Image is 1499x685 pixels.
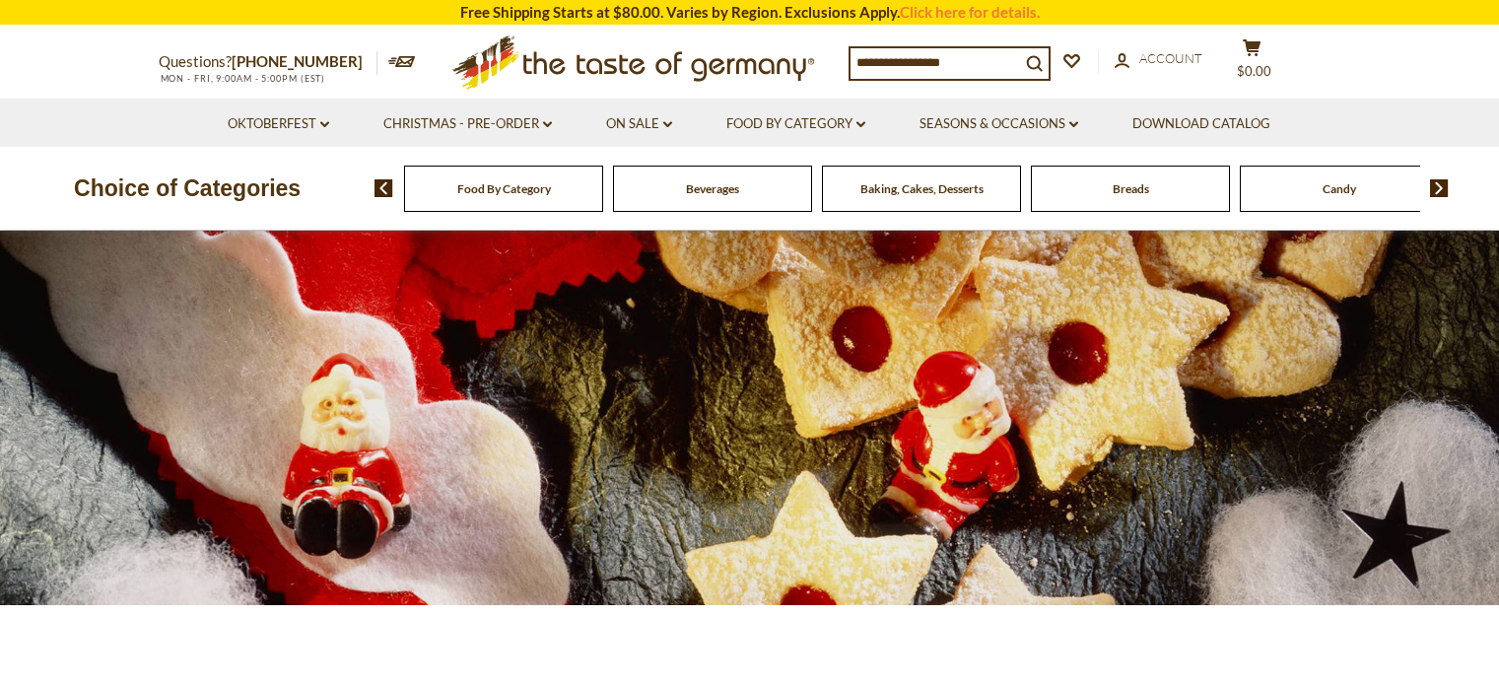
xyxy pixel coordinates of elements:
span: MON - FRI, 9:00AM - 5:00PM (EST) [159,73,326,84]
a: Breads [1113,181,1149,196]
a: Christmas - PRE-ORDER [383,113,552,135]
a: Download Catalog [1132,113,1270,135]
a: Seasons & Occasions [920,113,1078,135]
img: next arrow [1430,179,1449,197]
img: previous arrow [375,179,393,197]
a: [PHONE_NUMBER] [232,52,363,70]
button: $0.00 [1223,38,1282,88]
a: Beverages [686,181,739,196]
a: Candy [1323,181,1356,196]
a: Baking, Cakes, Desserts [860,181,984,196]
a: Click here for details. [900,3,1040,21]
a: Food By Category [726,113,865,135]
a: Food By Category [457,181,551,196]
a: Account [1115,48,1202,70]
p: Questions? [159,49,377,75]
a: Oktoberfest [228,113,329,135]
span: Account [1139,50,1202,66]
a: On Sale [606,113,672,135]
span: $0.00 [1237,63,1271,79]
